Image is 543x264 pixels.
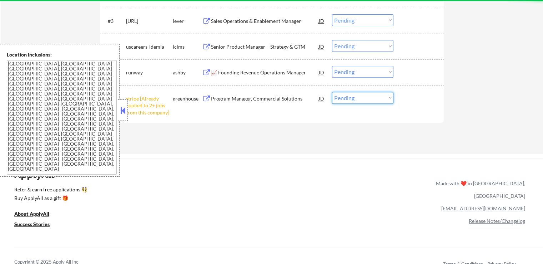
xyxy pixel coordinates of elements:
a: [EMAIL_ADDRESS][DOMAIN_NAME] [441,205,525,211]
div: Program Manager, Commercial Solutions [211,95,319,102]
div: icims [173,43,202,50]
div: lever [173,18,202,25]
a: Refer & earn free applications 👯‍♀️ [14,187,287,195]
a: Success Stories [14,221,59,230]
a: Release Notes/Changelog [469,218,525,224]
div: Sales Operations & Enablement Manager [211,18,319,25]
div: #4 [108,43,120,50]
u: Success Stories [14,221,50,227]
div: runway [126,69,173,76]
div: stripe [Already applied to 2+ jobs from this company] [126,95,173,116]
div: JD [318,92,325,105]
u: About ApplyAll [14,211,49,217]
div: greenhouse [173,95,202,102]
a: About ApplyAll [14,210,59,219]
div: JD [318,14,325,27]
div: JD [318,66,325,79]
div: ashby [173,69,202,76]
div: ApplyAll [14,168,62,181]
div: JD [318,40,325,53]
div: Location Inclusions: [7,51,117,58]
div: 📈 Founding Revenue Operations Manager [211,69,319,76]
div: Made with ❤️ in [GEOGRAPHIC_DATA], [GEOGRAPHIC_DATA] [433,177,525,202]
div: #3 [108,18,120,25]
a: Buy ApplyAll as a gift 🎁 [14,195,86,204]
div: Buy ApplyAll as a gift 🎁 [14,196,86,201]
div: [URL] [126,18,173,25]
div: Senior Product Manager – Strategy & GTM [211,43,319,50]
div: uscareers-idemia [126,43,173,50]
